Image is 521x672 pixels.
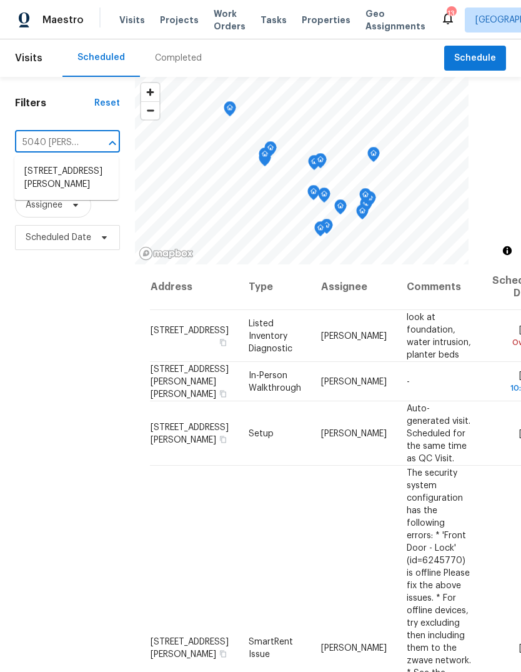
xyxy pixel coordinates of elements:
[365,8,425,33] span: Geo Assignments
[504,244,511,258] span: Toggle attribution
[249,319,292,353] span: Listed Inventory Diagnostic
[77,51,125,64] div: Scheduled
[42,14,84,26] span: Maestro
[224,101,236,121] div: Map marker
[249,371,301,392] span: In-Person Walkthrough
[320,219,333,238] div: Map marker
[119,14,145,26] span: Visits
[444,46,506,71] button: Schedule
[104,134,121,152] button: Close
[447,8,455,20] div: 13
[151,423,229,444] span: [STREET_ADDRESS][PERSON_NAME]
[356,204,369,224] div: Map marker
[94,97,120,109] div: Reset
[217,388,229,399] button: Copy Address
[264,141,277,161] div: Map marker
[217,648,229,659] button: Copy Address
[249,637,293,658] span: SmartRent Issue
[150,264,239,310] th: Address
[359,188,372,208] div: Map marker
[259,148,271,167] div: Map marker
[311,264,397,310] th: Assignee
[314,221,327,241] div: Map marker
[318,188,330,207] div: Map marker
[321,377,387,386] span: [PERSON_NAME]
[321,643,387,652] span: [PERSON_NAME]
[139,246,194,261] a: Mapbox homepage
[151,326,229,334] span: [STREET_ADDRESS]
[367,147,380,166] div: Map marker
[15,97,94,109] h1: Filters
[407,377,410,386] span: -
[407,404,470,463] span: Auto-generated visit. Scheduled for the same time as QC Visit.
[135,77,469,264] canvas: Map
[160,14,199,26] span: Projects
[26,199,62,211] span: Assignee
[151,364,229,398] span: [STREET_ADDRESS][PERSON_NAME][PERSON_NAME]
[334,199,347,219] div: Map marker
[260,16,287,24] span: Tasks
[151,637,229,658] span: [STREET_ADDRESS][PERSON_NAME]
[239,264,311,310] th: Type
[141,101,159,119] button: Zoom out
[321,429,387,438] span: [PERSON_NAME]
[141,102,159,119] span: Zoom out
[314,153,327,173] div: Map marker
[321,331,387,340] span: [PERSON_NAME]
[249,429,274,438] span: Setup
[15,133,85,153] input: Search for an address...
[141,83,159,101] button: Zoom in
[407,313,471,359] span: look at foundation, water intrusion, planter beds
[308,155,320,174] div: Map marker
[397,264,482,310] th: Comments
[217,336,229,348] button: Copy Address
[454,51,496,66] span: Schedule
[15,44,42,72] span: Visits
[217,433,229,444] button: Copy Address
[14,161,119,195] li: [STREET_ADDRESS][PERSON_NAME]
[26,231,91,244] span: Scheduled Date
[302,14,350,26] span: Properties
[214,8,246,33] span: Work Orders
[500,243,515,258] button: Toggle attribution
[307,185,320,204] div: Map marker
[155,52,202,64] div: Completed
